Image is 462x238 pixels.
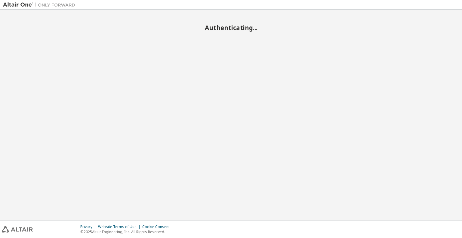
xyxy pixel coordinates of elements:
[3,2,78,8] img: Altair One
[142,224,173,229] div: Cookie Consent
[80,229,173,234] p: © 2025 Altair Engineering, Inc. All Rights Reserved.
[80,224,98,229] div: Privacy
[3,24,459,32] h2: Authenticating...
[2,226,33,233] img: altair_logo.svg
[98,224,142,229] div: Website Terms of Use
